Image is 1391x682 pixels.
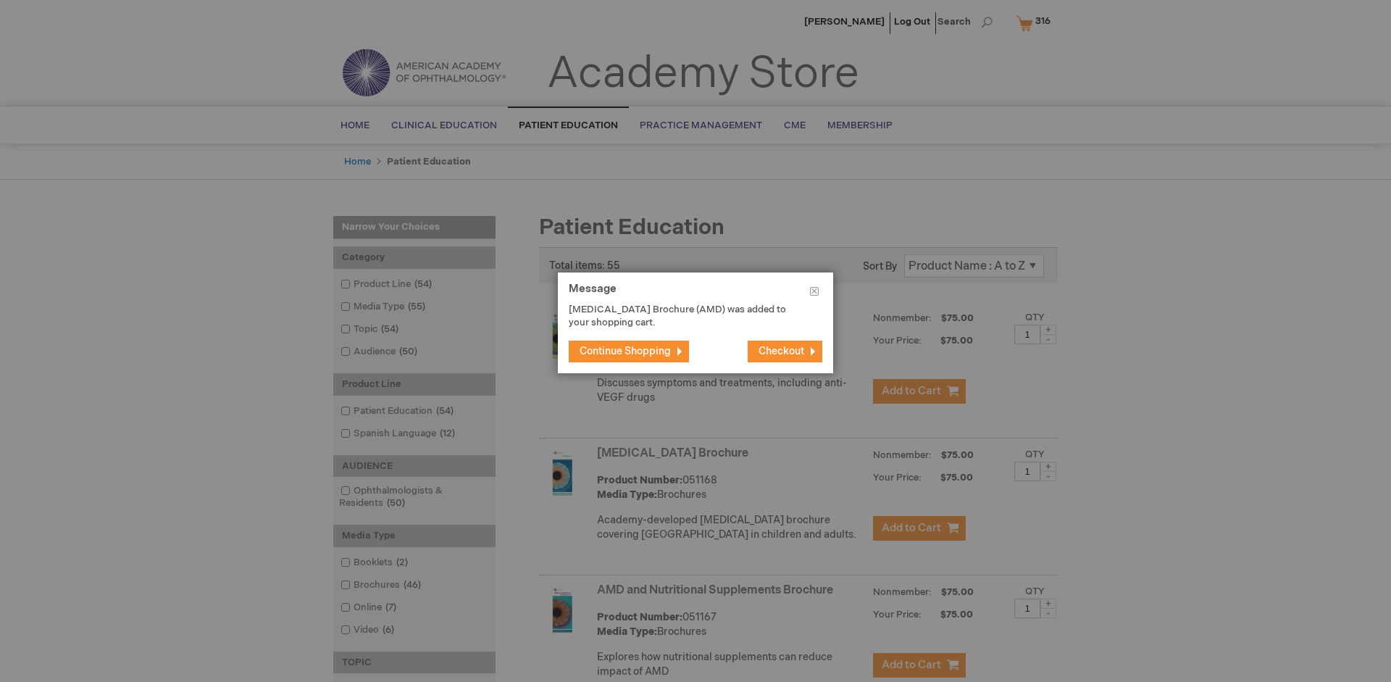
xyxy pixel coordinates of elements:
[580,345,671,357] span: Continue Shopping
[569,303,801,330] p: [MEDICAL_DATA] Brochure (AMD) was added to your shopping cart.
[569,341,689,362] button: Continue Shopping
[759,345,804,357] span: Checkout
[748,341,822,362] button: Checkout
[569,283,822,303] h1: Message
